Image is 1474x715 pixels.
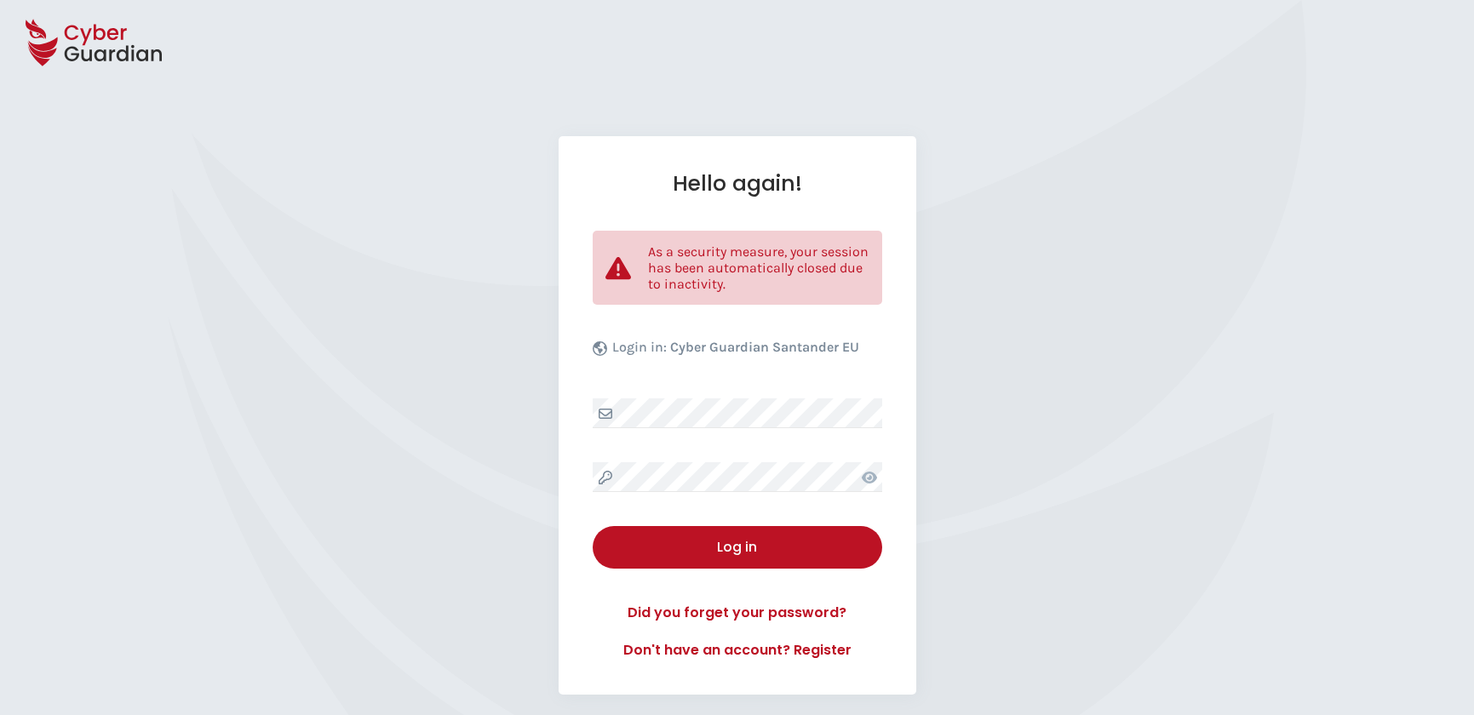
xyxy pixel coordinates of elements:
[593,640,882,661] a: Don't have an account? Register
[612,339,859,364] p: Login in:
[670,339,859,355] b: Cyber Guardian Santander EU
[593,170,882,197] h1: Hello again!
[648,243,869,292] p: As a security measure, your session has been automatically closed due to inactivity.
[593,526,882,569] button: Log in
[605,537,869,558] div: Log in
[593,603,882,623] a: Did you forget your password?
